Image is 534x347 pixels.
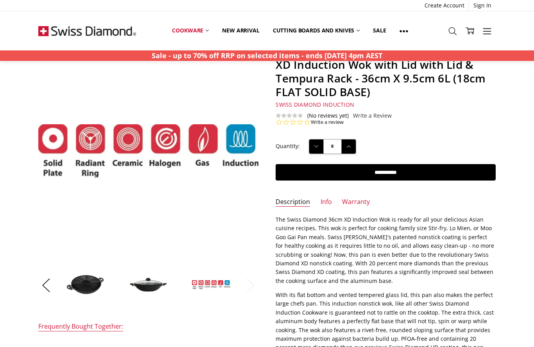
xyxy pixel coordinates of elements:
label: Quantity: [276,142,300,150]
a: Show All [393,22,415,39]
img: XD Induction Wok with Lid with Lid & Tempura Rack - 36cm X 9.5cm 6L (18cm FLAT SOLID BASE) [192,280,231,290]
strong: Sale - up to 70% off RRP on selected items - ends [DATE] 4pm AEST [152,51,382,60]
img: Free Shipping On Every Order [38,11,136,50]
a: Description [276,198,310,207]
a: New arrival [215,22,266,39]
img: XD Induction Wok with Lid with Lid & Tempura Rack - 36cm X 9.5cm 6L (18cm FLAT SOLID BASE) [129,277,168,293]
a: Info [321,198,332,207]
a: Warranty [342,198,370,207]
span: Swiss Diamond Induction [276,101,354,108]
p: The Swiss Diamond 36cm XD Induction Wok is ready for all your delicious Asian cuisine recipes. Th... [276,215,496,285]
a: Write a Review [353,113,392,119]
button: Next [243,273,258,297]
img: XD Induction Wok with Lid with Lid & Tempura Rack - 36cm X 9.5cm 6L (18cm FLAT SOLID BASE) [66,274,105,295]
h1: XD Induction Wok with Lid with Lid & Tempura Rack - 36cm X 9.5cm 6L (18cm FLAT SOLID BASE) [276,58,496,99]
button: Previous [38,273,54,297]
a: Sale [366,22,392,39]
a: Cookware [165,22,215,39]
a: Cutting boards and knives [266,22,367,39]
div: Frequently Bought Together: [38,322,123,331]
a: Write a review [311,119,344,126]
span: (No reviews yet) [307,113,349,119]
